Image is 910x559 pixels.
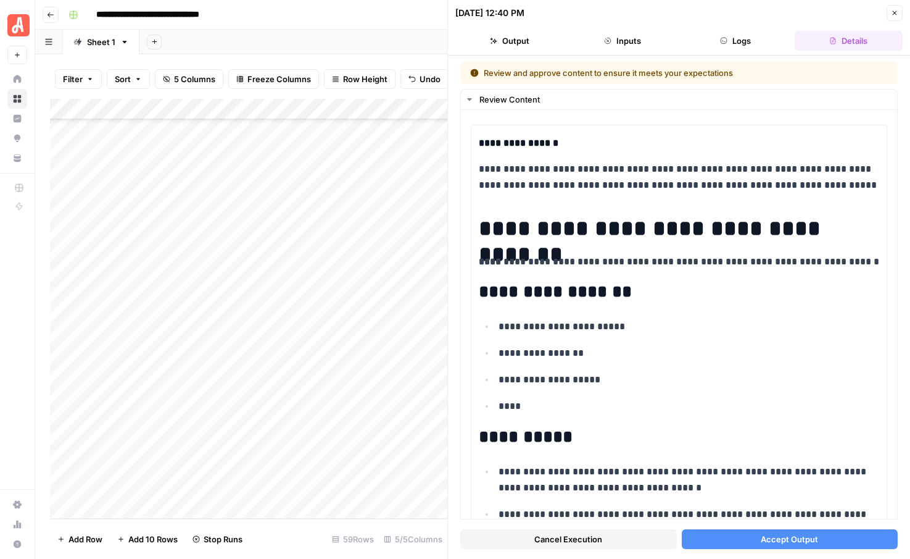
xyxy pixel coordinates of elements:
a: Insights [7,109,27,128]
button: Row Height [324,69,395,89]
a: Browse [7,89,27,109]
span: Undo [420,73,441,85]
button: Stop Runs [185,529,250,549]
button: Accept Output [682,529,898,549]
button: Freeze Columns [228,69,319,89]
span: Stop Runs [204,533,242,545]
span: Freeze Columns [247,73,311,85]
div: Review and approve content to ensure it meets your expectations [470,67,811,79]
button: Workspace: Angi [7,10,27,41]
a: Usage [7,515,27,534]
span: Add 10 Rows [128,533,178,545]
span: Cancel Execution [534,533,602,545]
button: Filter [55,69,102,89]
button: Review Content [461,90,897,109]
a: Your Data [7,148,27,168]
button: Inputs [568,31,676,51]
button: Undo [400,69,449,89]
button: Logs [682,31,790,51]
img: Angi Logo [7,14,30,36]
button: Help + Support [7,534,27,554]
div: Sheet 1 [87,36,115,48]
button: Sort [107,69,150,89]
a: Sheet 1 [63,30,139,54]
div: 5/5 Columns [379,529,447,549]
div: Review Content [479,93,890,106]
button: Add 10 Rows [110,529,185,549]
div: 59 Rows [327,529,379,549]
button: Details [795,31,903,51]
span: Accept Output [761,533,818,545]
span: 5 Columns [174,73,215,85]
button: Cancel Execution [460,529,677,549]
button: Add Row [50,529,110,549]
button: Output [455,31,563,51]
span: Add Row [68,533,102,545]
div: [DATE] 12:40 PM [455,7,524,19]
a: Opportunities [7,128,27,148]
button: 5 Columns [155,69,223,89]
span: Row Height [343,73,387,85]
span: Sort [115,73,131,85]
a: Settings [7,495,27,515]
a: Home [7,69,27,89]
span: Filter [63,73,83,85]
